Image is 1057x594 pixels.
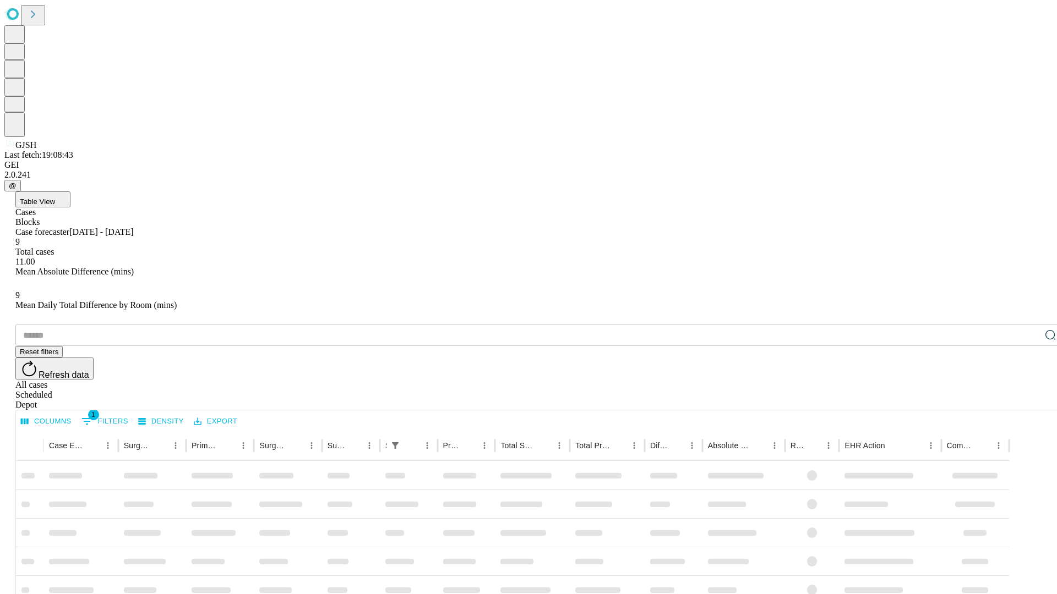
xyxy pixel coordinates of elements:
[4,170,1053,180] div: 2.0.241
[443,441,461,450] div: Predicted In Room Duration
[20,197,55,206] span: Table View
[575,441,610,450] div: Total Predicted Duration
[362,438,377,453] button: Menu
[15,237,20,246] span: 9
[85,438,100,453] button: Sort
[100,438,116,453] button: Menu
[385,441,386,450] div: Scheduled In Room Duration
[767,438,782,453] button: Menu
[844,441,885,450] div: EHR Action
[15,346,63,358] button: Reset filters
[15,247,54,256] span: Total cases
[135,413,187,430] button: Density
[4,180,21,191] button: @
[751,438,767,453] button: Sort
[821,438,836,453] button: Menu
[220,438,236,453] button: Sort
[39,370,89,380] span: Refresh data
[552,438,567,453] button: Menu
[684,438,700,453] button: Menu
[669,438,684,453] button: Sort
[388,438,403,453] button: Show filters
[4,150,73,159] span: Last fetch: 19:08:43
[236,438,251,453] button: Menu
[20,348,58,356] span: Reset filters
[708,441,750,450] div: Absolute Difference
[500,441,535,450] div: Total Scheduled Duration
[15,191,70,207] button: Table View
[626,438,642,453] button: Menu
[15,227,69,237] span: Case forecaster
[69,227,133,237] span: [DATE] - [DATE]
[15,140,36,150] span: GJSH
[9,182,17,190] span: @
[88,409,99,420] span: 1
[947,441,974,450] div: Comments
[15,290,20,300] span: 9
[346,438,362,453] button: Sort
[15,358,94,380] button: Refresh data
[4,160,1053,170] div: GEI
[18,413,74,430] button: Select columns
[461,438,477,453] button: Sort
[191,413,240,430] button: Export
[805,438,821,453] button: Sort
[15,267,134,276] span: Mean Absolute Difference (mins)
[192,441,219,450] div: Primary Service
[152,438,168,453] button: Sort
[991,438,1006,453] button: Menu
[477,438,492,453] button: Menu
[328,441,345,450] div: Surgery Date
[404,438,419,453] button: Sort
[15,257,35,266] span: 11.00
[388,438,403,453] div: 1 active filter
[923,438,939,453] button: Menu
[791,441,805,450] div: Resolved in EHR
[650,441,668,450] div: Difference
[124,441,151,450] div: Surgeon Name
[419,438,435,453] button: Menu
[15,300,177,310] span: Mean Daily Total Difference by Room (mins)
[976,438,991,453] button: Sort
[259,441,287,450] div: Surgery Name
[611,438,626,453] button: Sort
[304,438,319,453] button: Menu
[168,438,183,453] button: Menu
[536,438,552,453] button: Sort
[288,438,304,453] button: Sort
[886,438,902,453] button: Sort
[49,441,84,450] div: Case Epic Id
[79,413,131,430] button: Show filters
